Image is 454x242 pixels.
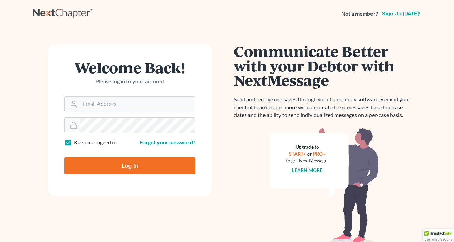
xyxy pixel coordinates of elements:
[234,96,414,119] p: Send and receive messages through your bankruptcy software. Remind your client of hearings and mo...
[140,139,195,145] a: Forgot your password?
[307,151,312,157] span: or
[64,157,195,174] input: Log In
[341,10,378,18] strong: Not a member?
[80,97,195,112] input: Email Address
[423,229,454,242] div: TrustedSite Certified
[286,157,328,164] div: to get NextMessage.
[292,167,322,173] a: Learn more
[64,60,195,75] h1: Welcome Back!
[381,11,421,16] a: Sign up [DATE]!
[286,144,328,150] div: Upgrade to
[64,78,195,85] p: Please log in to your account
[313,151,326,157] a: PRO+
[74,139,117,146] label: Keep me logged in
[289,151,306,157] a: START+
[234,44,414,87] h1: Communicate Better with your Debtor with NextMessage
